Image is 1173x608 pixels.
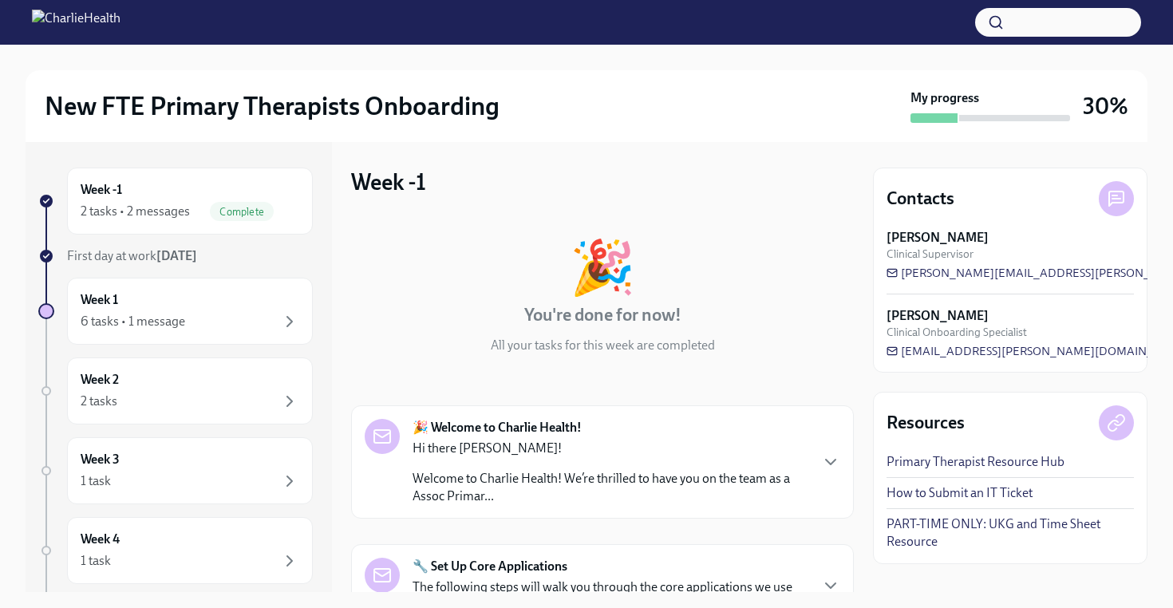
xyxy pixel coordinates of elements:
[38,437,313,504] a: Week 31 task
[570,241,635,294] div: 🎉
[887,247,974,262] span: Clinical Supervisor
[413,470,808,505] p: Welcome to Charlie Health! We’re thrilled to have you on the team as a Assoc Primar...
[81,531,120,548] h6: Week 4
[1083,92,1128,120] h3: 30%
[887,307,989,325] strong: [PERSON_NAME]
[38,357,313,424] a: Week 22 tasks
[210,206,274,218] span: Complete
[910,89,979,107] strong: My progress
[887,187,954,211] h4: Contacts
[887,229,989,247] strong: [PERSON_NAME]
[887,515,1134,551] a: PART-TIME ONLY: UKG and Time Sheet Resource
[887,411,965,435] h4: Resources
[81,181,122,199] h6: Week -1
[38,517,313,584] a: Week 41 task
[81,393,117,410] div: 2 tasks
[45,90,500,122] h2: New FTE Primary Therapists Onboarding
[81,552,111,570] div: 1 task
[887,484,1033,502] a: How to Submit an IT Ticket
[413,558,567,575] strong: 🔧 Set Up Core Applications
[32,10,120,35] img: CharlieHealth
[81,291,118,309] h6: Week 1
[413,419,582,436] strong: 🎉 Welcome to Charlie Health!
[81,371,119,389] h6: Week 2
[524,303,681,327] h4: You're done for now!
[38,247,313,265] a: First day at work[DATE]
[156,248,197,263] strong: [DATE]
[887,453,1064,471] a: Primary Therapist Resource Hub
[81,472,111,490] div: 1 task
[38,168,313,235] a: Week -12 tasks • 2 messagesComplete
[38,278,313,345] a: Week 16 tasks • 1 message
[491,337,715,354] p: All your tasks for this week are completed
[351,168,426,196] h3: Week -1
[81,451,120,468] h6: Week 3
[887,325,1027,340] span: Clinical Onboarding Specialist
[67,248,197,263] span: First day at work
[81,203,190,220] div: 2 tasks • 2 messages
[413,440,808,457] p: Hi there [PERSON_NAME]!
[81,313,185,330] div: 6 tasks • 1 message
